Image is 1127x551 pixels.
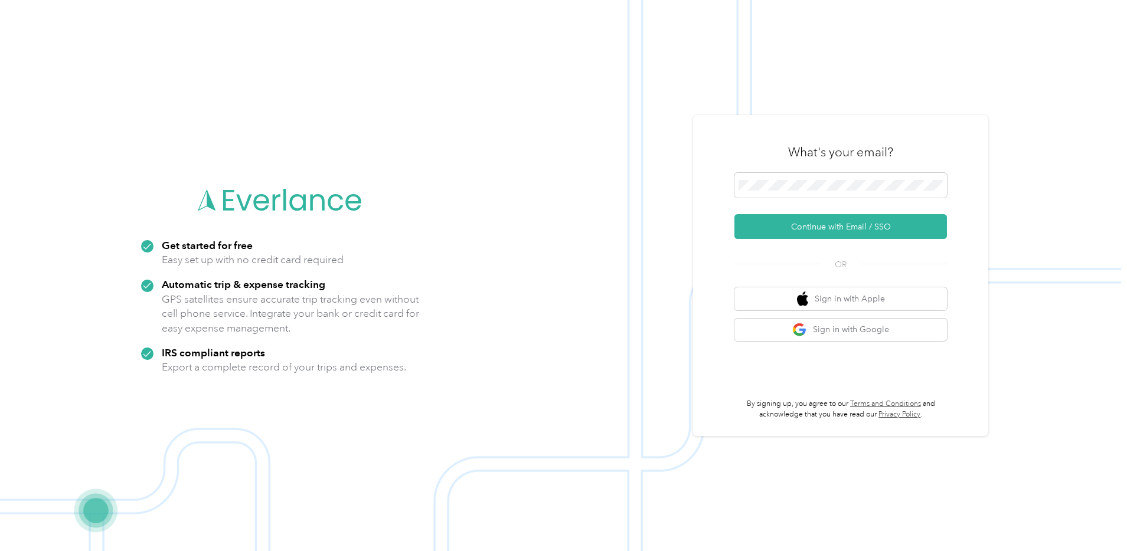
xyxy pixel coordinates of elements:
[734,399,947,419] p: By signing up, you agree to our and acknowledge that you have read our .
[162,278,325,290] strong: Automatic trip & expense tracking
[850,399,921,408] a: Terms and Conditions
[162,239,253,251] strong: Get started for free
[878,410,920,419] a: Privacy Policy
[734,214,947,239] button: Continue with Email / SSO
[792,323,807,337] img: google logo
[1061,485,1127,551] iframe: Everlance-gr Chat Button Frame
[162,346,265,359] strong: IRS compliant reports
[734,287,947,310] button: apple logoSign in with Apple
[820,258,861,271] span: OR
[734,319,947,342] button: google logoSign in with Google
[788,144,893,160] h3: What's your email?
[797,291,809,306] img: apple logo
[162,360,406,375] p: Export a complete record of your trips and expenses.
[162,252,344,267] p: Easy set up with no credit card required
[162,292,420,336] p: GPS satellites ensure accurate trip tracking even without cell phone service. Integrate your bank...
